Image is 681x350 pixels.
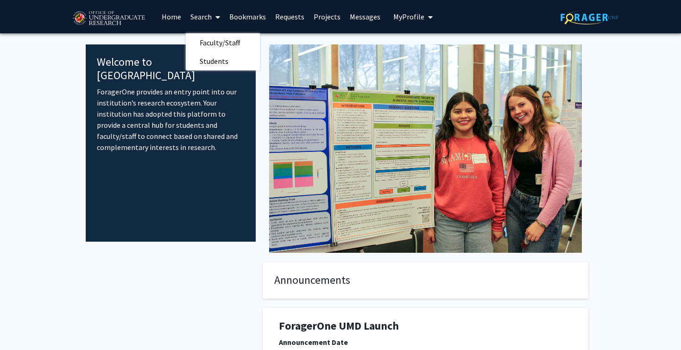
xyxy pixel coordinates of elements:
[561,10,618,25] img: ForagerOne Logo
[309,0,345,33] a: Projects
[186,36,260,50] a: Faculty/Staff
[97,56,245,82] h4: Welcome to [GEOGRAPHIC_DATA]
[157,0,186,33] a: Home
[186,33,254,52] span: Faculty/Staff
[279,319,572,333] h1: ForagerOne UMD Launch
[97,86,245,153] p: ForagerOne provides an entry point into our institution’s research ecosystem. Your institution ha...
[393,12,424,21] span: My Profile
[345,0,385,33] a: Messages
[186,54,260,68] a: Students
[279,337,572,348] div: Announcement Date
[269,44,582,253] img: Cover Image
[225,0,271,33] a: Bookmarks
[7,308,39,343] iframe: Chat
[69,7,148,30] img: University of Maryland Logo
[186,52,242,70] span: Students
[274,274,577,287] h4: Announcements
[271,0,309,33] a: Requests
[186,0,225,33] a: Search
